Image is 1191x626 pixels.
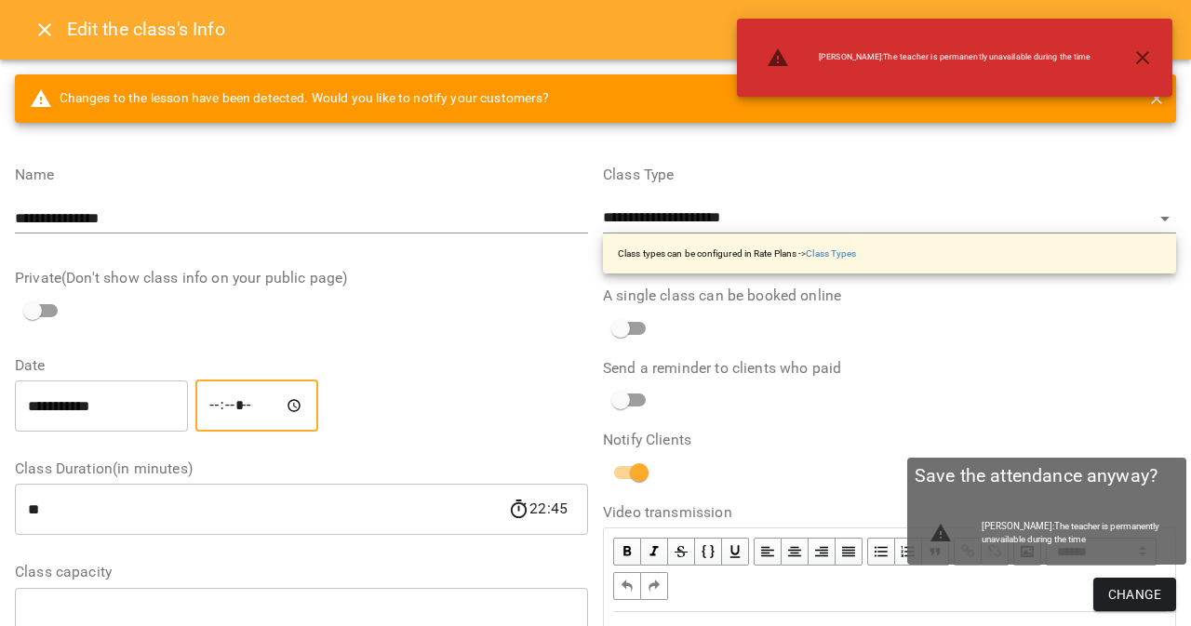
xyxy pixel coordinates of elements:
[922,538,949,566] button: Blockquote
[603,167,1176,182] label: Class Type
[1046,538,1157,566] span: Normal
[641,572,668,600] button: Redo
[618,246,856,260] p: Class types can be configured in Rate Plans ->
[754,538,782,566] button: Align Left
[603,361,1176,376] label: Send a reminder to clients who paid
[613,572,641,600] button: Undo
[15,167,588,182] label: Name
[895,538,922,566] button: OL
[1093,578,1176,611] button: Change
[752,39,1105,76] li: [PERSON_NAME] : The teacher is permanently unavailable during the time
[613,538,641,566] button: Bold
[1108,583,1161,606] span: Change
[30,87,550,110] span: Changes to the lesson have been detected. Would you like to notify your customers?
[22,7,67,52] button: Close
[867,538,895,566] button: UL
[603,433,1176,447] label: Notify Clients
[15,271,588,286] label: Private(Don't show class info on your public page)
[695,538,722,566] button: Monospace
[67,15,225,44] h6: Edit the class's Info
[1046,538,1157,566] select: Block type
[15,358,588,373] label: Date
[722,538,749,566] button: Underline
[603,288,1176,303] label: A single class can be booked online
[782,538,809,566] button: Align Center
[641,538,668,566] button: Italic
[1013,538,1041,566] button: Image
[836,538,863,566] button: Align Justify
[15,461,588,476] label: Class Duration(in minutes)
[603,505,1176,520] label: Video transmission
[806,248,856,259] a: Class Types
[668,538,695,566] button: Strikethrough
[982,538,1009,566] button: Remove Link
[809,538,836,566] button: Align Right
[954,538,982,566] button: Link
[15,565,588,579] label: Class capacity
